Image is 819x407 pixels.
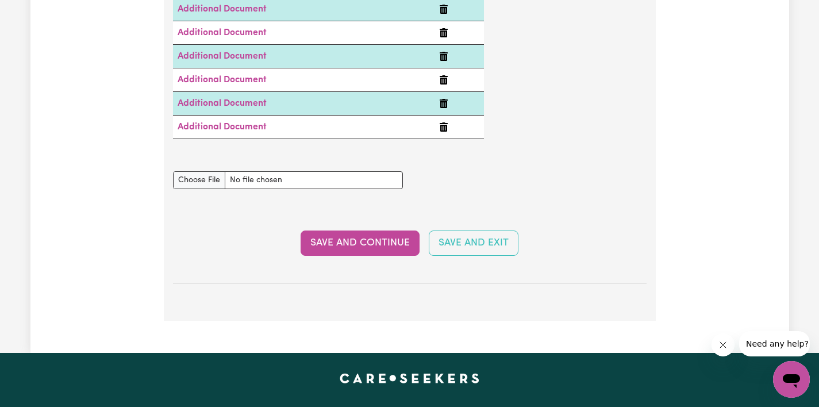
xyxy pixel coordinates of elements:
button: Delete Additional Document [439,2,448,16]
button: Save and Exit [429,231,518,256]
a: Additional Document [178,75,267,85]
a: Additional Document [178,52,267,61]
iframe: Button to launch messaging window [773,361,810,398]
a: Additional Document [178,5,267,14]
a: Additional Document [178,122,267,132]
button: Save and Continue [301,231,420,256]
button: Delete Additional Document [439,73,448,87]
button: Delete Additional Document [439,26,448,40]
a: Additional Document [178,99,267,108]
a: Additional Document [178,28,267,37]
iframe: Message from company [739,331,810,356]
button: Delete Additional Document [439,97,448,110]
button: Delete Additional Document [439,49,448,63]
iframe: Close message [712,333,735,356]
a: Careseekers home page [340,374,479,383]
button: Delete Additional Document [439,120,448,134]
